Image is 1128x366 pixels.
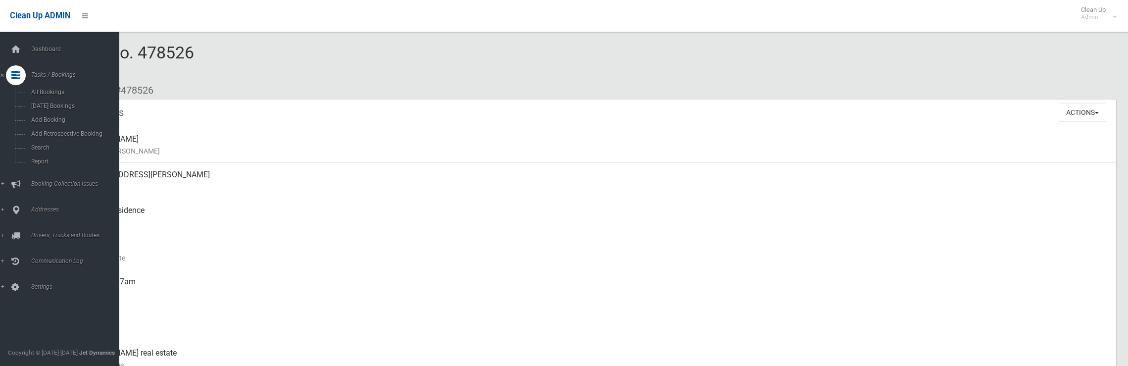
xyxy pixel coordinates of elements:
[28,180,126,187] span: Booking Collection Issues
[1059,104,1106,122] button: Actions
[28,158,118,165] span: Report
[28,89,118,96] span: All Bookings
[1081,13,1106,21] small: Admin
[10,11,70,20] span: Clean Up ADMIN
[108,81,153,100] li: #478526
[79,306,1108,341] div: [DATE]
[28,116,118,123] span: Add Booking
[79,127,1108,163] div: [PERSON_NAME]
[28,283,126,290] span: Settings
[79,216,1108,228] small: Pickup Point
[28,103,118,109] span: [DATE] Bookings
[28,232,126,239] span: Drivers, Trucks and Routes
[44,43,194,81] span: Booking No. 478526
[8,349,78,356] span: Copyright © [DATE]-[DATE]
[28,144,118,151] span: Search
[79,145,1108,157] small: Name of [PERSON_NAME]
[28,206,126,213] span: Addresses
[79,270,1108,306] div: [DATE] 10:37am
[1076,6,1116,21] span: Clean Up
[28,46,126,52] span: Dashboard
[79,234,1108,270] div: [DATE]
[28,258,126,264] span: Communication Log
[79,349,115,356] strong: Jet Dynamics
[79,163,1108,199] div: [STREET_ADDRESS][PERSON_NAME]
[28,71,126,78] span: Tasks / Bookings
[79,288,1108,300] small: Collected At
[79,323,1108,335] small: Zone
[79,181,1108,193] small: Address
[79,252,1108,264] small: Collection Date
[79,199,1108,234] div: Front of Residence
[28,130,118,137] span: Add Retrospective Booking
